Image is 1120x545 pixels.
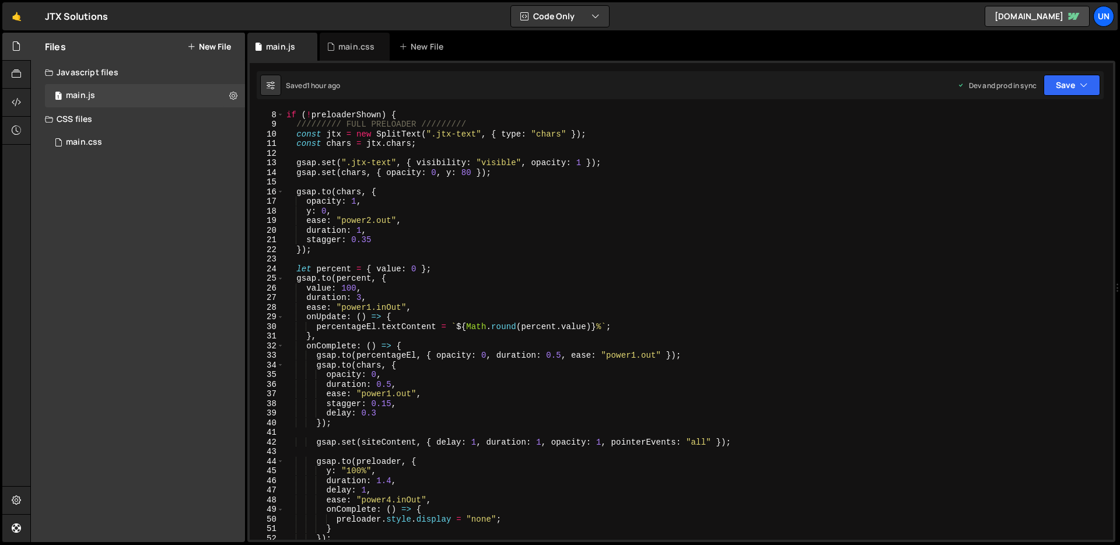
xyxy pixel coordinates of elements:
[250,322,284,332] div: 30
[250,149,284,159] div: 12
[250,312,284,322] div: 29
[45,40,66,53] h2: Files
[307,81,341,90] div: 1 hour ago
[250,351,284,361] div: 33
[250,207,284,216] div: 18
[250,524,284,534] div: 51
[250,438,284,448] div: 42
[250,361,284,371] div: 34
[250,120,284,130] div: 9
[250,177,284,187] div: 15
[250,495,284,505] div: 48
[250,168,284,178] div: 14
[250,130,284,139] div: 10
[250,331,284,341] div: 31
[511,6,609,27] button: Code Only
[250,245,284,255] div: 22
[250,235,284,245] div: 21
[250,485,284,495] div: 47
[2,2,31,30] a: 🤙
[250,457,284,467] div: 44
[250,110,284,120] div: 8
[250,466,284,476] div: 45
[250,476,284,486] div: 46
[250,389,284,399] div: 37
[250,418,284,428] div: 40
[45,84,245,107] div: 16032/42934.js
[250,226,284,236] div: 20
[250,139,284,149] div: 11
[1093,6,1114,27] a: Un
[250,515,284,525] div: 50
[250,264,284,274] div: 24
[45,131,245,154] div: 16032/42936.css
[250,505,284,515] div: 49
[957,81,1037,90] div: Dev and prod in sync
[250,197,284,207] div: 17
[250,408,284,418] div: 39
[55,92,62,102] span: 1
[985,6,1090,27] a: [DOMAIN_NAME]
[250,216,284,226] div: 19
[250,380,284,390] div: 36
[66,90,95,101] div: main.js
[45,9,108,23] div: JTX Solutions
[250,254,284,264] div: 23
[250,341,284,351] div: 32
[250,158,284,168] div: 13
[250,399,284,409] div: 38
[250,284,284,294] div: 26
[250,428,284,438] div: 41
[250,447,284,457] div: 43
[286,81,340,90] div: Saved
[250,303,284,313] div: 28
[31,107,245,131] div: CSS files
[250,370,284,380] div: 35
[250,534,284,544] div: 52
[66,137,102,148] div: main.css
[399,41,448,53] div: New File
[187,42,231,51] button: New File
[250,187,284,197] div: 16
[250,293,284,303] div: 27
[250,274,284,284] div: 25
[1044,75,1100,96] button: Save
[338,41,374,53] div: main.css
[266,41,295,53] div: main.js
[31,61,245,84] div: Javascript files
